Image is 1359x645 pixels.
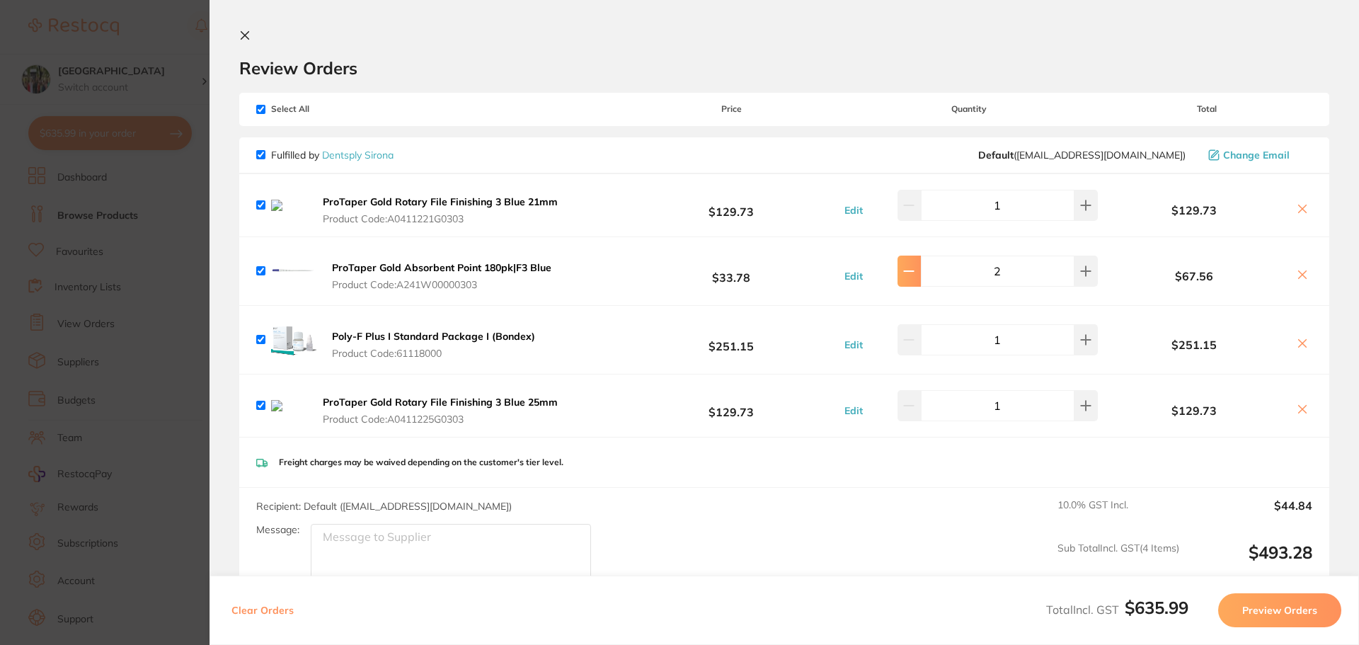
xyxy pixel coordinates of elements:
a: Dentsply Sirona [322,149,394,161]
b: $33.78 [626,258,837,285]
img: ZTF5NmYxYg [271,400,307,411]
b: $251.15 [626,327,837,353]
img: MzZsNWludg [271,249,316,294]
span: Quantity [837,104,1101,114]
span: Select All [256,104,398,114]
button: Change Email [1204,149,1312,161]
button: Preview Orders [1218,593,1341,627]
span: Product Code: A0411225G0303 [323,413,567,425]
span: Product Code: 61118000 [332,348,535,359]
b: $67.56 [1101,270,1287,282]
span: Product Code: A0411221G0303 [323,213,567,224]
button: Edit [840,270,867,282]
p: Fulfilled by [271,149,394,161]
p: Freight charges may be waived depending on the customer's tier level. [279,457,563,467]
span: Total Incl. GST [1046,603,1188,617]
b: $129.73 [626,192,837,218]
span: Sub Total Incl. GST ( 4 Items) [1057,542,1179,581]
span: 10.0 % GST Incl. [1057,499,1179,530]
button: Edit [840,338,867,351]
button: Edit [840,404,867,417]
b: Default [978,149,1014,161]
button: Edit [840,204,867,217]
span: Product Code: A241W00000303 [332,279,551,290]
img: OW5rcXMxYg [271,317,316,363]
button: ProTaper Gold Rotary File Finishing 3 Blue 21mm Product Code:A0411221G0303 [319,195,571,225]
b: $129.73 [626,393,837,419]
span: clientservices@dentsplysirona.com [978,149,1186,161]
b: $635.99 [1125,597,1188,618]
b: ProTaper Gold Absorbent Point 180pk|F3 Blue [332,261,551,274]
h2: Review Orders [239,57,1329,79]
output: $493.28 [1191,542,1312,581]
img: MTI0dmkyaw [271,200,307,211]
b: $129.73 [1101,404,1287,417]
b: ProTaper Gold Rotary File Finishing 3 Blue 21mm [323,195,558,208]
button: Poly-F Plus I Standard Package I (Bondex) Product Code:61118000 [328,330,539,360]
b: $129.73 [1101,204,1287,217]
span: Total [1101,104,1312,114]
button: ProTaper Gold Absorbent Point 180pk|F3 Blue Product Code:A241W00000303 [328,261,556,291]
span: Change Email [1223,149,1290,161]
button: ProTaper Gold Rotary File Finishing 3 Blue 25mm Product Code:A0411225G0303 [319,396,571,426]
span: Price [626,104,837,114]
b: ProTaper Gold Rotary File Finishing 3 Blue 25mm [323,396,558,409]
b: Poly-F Plus I Standard Package I (Bondex) [332,330,535,343]
label: Message: [256,524,299,536]
button: Clear Orders [227,593,298,627]
span: Recipient: Default ( [EMAIL_ADDRESS][DOMAIN_NAME] ) [256,500,512,513]
output: $44.84 [1191,499,1312,530]
b: $251.15 [1101,338,1287,351]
